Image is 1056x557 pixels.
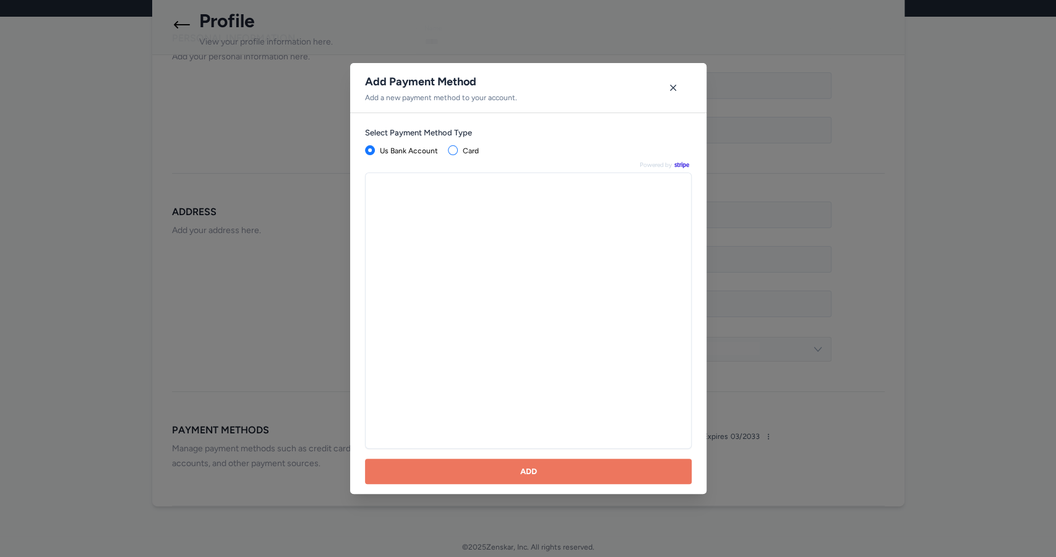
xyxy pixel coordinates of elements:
[365,158,692,172] div: Powered by
[365,93,517,103] p: Add a new payment method to your account.
[365,459,692,484] button: Add
[373,181,684,441] iframe: Secure payment input frame
[380,146,438,156] div: us bank account
[365,73,517,90] h1: Add Payment Method
[365,123,472,143] h1: Select Payment Method Type
[463,146,479,156] div: card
